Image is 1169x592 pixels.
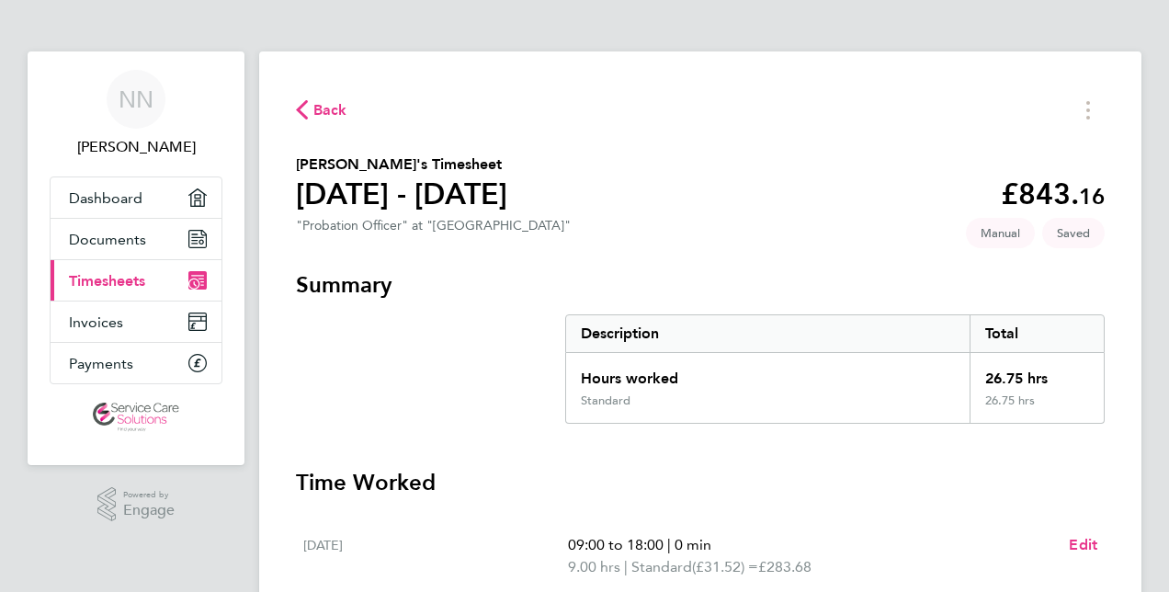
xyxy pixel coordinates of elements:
span: Engage [123,503,175,518]
button: Back [296,98,347,121]
span: | [624,558,628,575]
span: Nicole Nyamwiza [50,136,222,158]
div: Summary [565,314,1105,424]
h1: [DATE] - [DATE] [296,176,507,212]
span: | [667,536,671,553]
span: 09:00 to 18:00 [568,536,664,553]
a: Dashboard [51,177,221,218]
a: Timesheets [51,260,221,301]
span: 0 min [675,536,711,553]
a: Documents [51,219,221,259]
div: Standard [581,393,630,408]
img: servicecare-logo-retina.png [93,403,179,432]
button: Timesheets Menu [1072,96,1105,124]
span: This timesheet was manually created. [966,218,1035,248]
span: Payments [69,355,133,372]
h3: Time Worked [296,468,1105,497]
h3: Summary [296,270,1105,300]
span: Dashboard [69,189,142,207]
span: Powered by [123,487,175,503]
div: Total [970,315,1104,352]
h2: [PERSON_NAME]'s Timesheet [296,154,507,176]
div: Description [566,315,970,352]
span: £283.68 [758,558,811,575]
span: (£31.52) = [692,558,758,575]
a: Invoices [51,302,221,342]
a: Edit [1069,534,1097,556]
div: 26.75 hrs [970,393,1104,423]
span: Standard [631,556,692,578]
div: Hours worked [566,353,970,393]
app-decimal: £843. [1001,176,1105,211]
span: This timesheet is Saved. [1042,218,1105,248]
span: Edit [1069,536,1097,553]
span: Invoices [69,313,123,331]
a: Powered byEngage [97,487,176,522]
span: 9.00 hrs [568,558,620,575]
div: "Probation Officer" at "[GEOGRAPHIC_DATA]" [296,218,571,233]
span: Documents [69,231,146,248]
div: 26.75 hrs [970,353,1104,393]
a: Payments [51,343,221,383]
a: NN[PERSON_NAME] [50,70,222,158]
span: NN [119,87,153,111]
a: Go to home page [50,403,222,432]
span: Back [313,99,347,121]
nav: Main navigation [28,51,244,465]
span: Timesheets [69,272,145,290]
div: [DATE] [303,534,568,578]
span: 16 [1079,183,1105,210]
